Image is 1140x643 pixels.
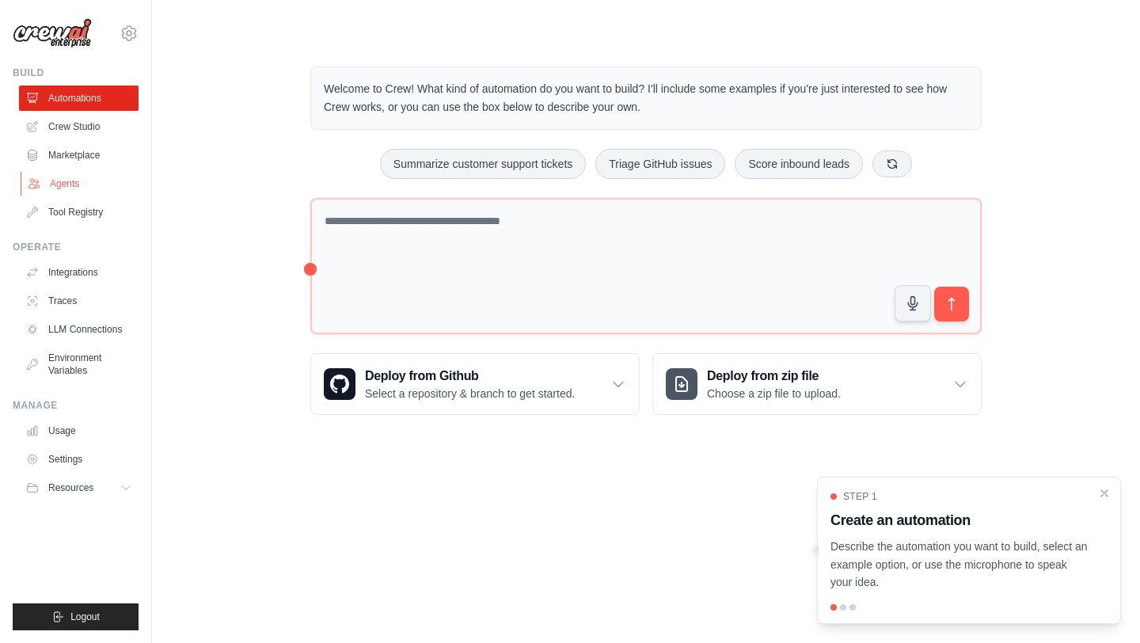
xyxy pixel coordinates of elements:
[830,509,1089,531] h3: Create an automation
[843,490,877,503] span: Step 1
[735,149,863,179] button: Score inbound leads
[70,611,100,623] span: Logout
[324,80,968,116] p: Welcome to Crew! What kind of automation do you want to build? I'll include some examples if you'...
[1098,487,1111,500] button: Close walkthrough
[13,399,139,412] div: Manage
[380,149,586,179] button: Summarize customer support tickets
[21,171,140,196] a: Agents
[13,603,139,630] button: Logout
[13,67,139,79] div: Build
[19,143,139,168] a: Marketplace
[19,114,139,139] a: Crew Studio
[19,475,139,500] button: Resources
[19,86,139,111] a: Automations
[19,418,139,443] a: Usage
[830,538,1089,592] p: Describe the automation you want to build, select an example option, or use the microphone to spe...
[19,200,139,225] a: Tool Registry
[19,447,139,472] a: Settings
[19,317,139,342] a: LLM Connections
[1061,567,1140,643] iframe: Chat Widget
[365,386,575,401] p: Select a repository & branch to get started.
[707,367,841,386] h3: Deploy from zip file
[595,149,725,179] button: Triage GitHub issues
[19,345,139,383] a: Environment Variables
[48,481,93,494] span: Resources
[13,18,92,48] img: Logo
[19,288,139,314] a: Traces
[707,386,841,401] p: Choose a zip file to upload.
[365,367,575,386] h3: Deploy from Github
[13,241,139,253] div: Operate
[19,260,139,285] a: Integrations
